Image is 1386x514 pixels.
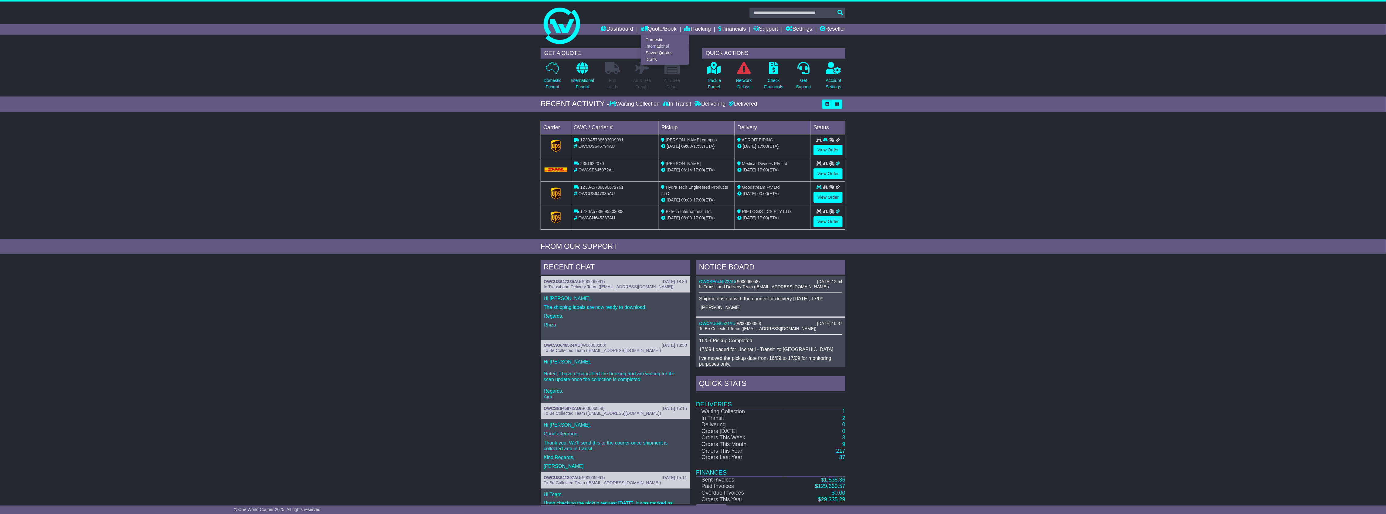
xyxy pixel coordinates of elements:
div: [DATE] 12:54 [817,279,842,284]
span: In Transit and Delivery Team ([EMAIL_ADDRESS][DOMAIN_NAME]) [544,284,674,289]
span: [DATE] [743,167,756,172]
a: DomesticFreight [543,62,562,93]
td: Orders [DATE] [696,428,783,435]
a: $0.00 [832,490,845,496]
span: [DATE] [667,144,680,149]
span: OWCCN645387AU [579,215,615,220]
span: OWCUS647335AU [579,191,615,196]
div: (ETA) [737,191,808,197]
div: [DATE] 18:39 [662,279,687,284]
a: View Order [814,216,843,227]
p: Hi Team, [544,492,687,497]
span: [DATE] [743,144,756,149]
img: GetCarrierServiceLogo [551,140,561,152]
a: Support [753,24,778,35]
div: QUICK ACTIONS [702,48,845,59]
div: [DATE] 15:15 [662,406,687,411]
span: Medical Devices Pty Ltd [742,161,787,166]
span: 129,669.57 [818,483,845,489]
td: Paid Invoices [696,483,783,490]
a: Financials [718,24,746,35]
a: CheckFinancials [764,62,784,93]
a: Domestic [641,36,689,43]
span: 06:14 [681,167,692,172]
a: GetSupport [796,62,811,93]
a: Track aParcel [707,62,721,93]
td: In Transit [696,415,783,422]
p: Shipment is out with the courier for delivery [DATE], 17/09 [699,296,842,302]
span: S00006091 [582,279,603,284]
p: 16/09-Pickup Completed [699,338,842,343]
p: Check Financials [764,77,783,90]
td: Waiting Collection [696,408,783,415]
a: OWCAU646524AU [699,321,735,326]
a: View Order [814,192,843,203]
p: Hi [PERSON_NAME], [544,422,687,428]
td: OWC / Carrier # [571,121,659,134]
div: Waiting Collection [609,101,661,107]
a: Drafts [641,56,689,63]
div: ( ) [544,475,687,480]
a: 0 [842,421,845,428]
span: 17:00 [757,144,768,149]
span: To Be Collected Team ([EMAIL_ADDRESS][DOMAIN_NAME]) [544,411,661,416]
img: GetCarrierServiceLogo [551,188,561,200]
a: Tracking [684,24,711,35]
span: 0.00 [835,490,845,496]
span: [DATE] [667,215,680,220]
span: 09:00 [681,198,692,202]
span: 1Z30A5738693009991 [580,137,623,142]
div: ( ) [699,279,842,284]
div: NOTICE BOARD [696,260,845,276]
a: 37 [839,454,845,460]
td: Orders This Week [696,435,783,441]
div: ( ) [544,279,687,284]
span: 1,538.36 [824,477,845,483]
a: 1 [842,408,845,414]
td: Carrier [541,121,571,134]
span: Hydra Tech Engineered Products LLC [661,185,728,196]
a: 2 [842,415,845,421]
span: 17:00 [693,167,704,172]
span: W00000080 [582,343,605,348]
a: View Order [814,145,843,155]
span: OWCSE645972AU [579,167,615,172]
div: - (ETA) [661,197,732,203]
div: ( ) [699,321,842,326]
a: OWCSE645972AU [544,406,580,411]
span: B-Tech International Ltd. [666,209,712,214]
div: [DATE] 13:50 [662,343,687,348]
span: S00005991 [582,475,603,480]
a: NetworkDelays [736,62,752,93]
span: 00:00 [757,191,768,196]
span: 2351622070 [580,161,604,166]
a: View Order [814,168,843,179]
p: Air & Sea Freight [633,77,651,90]
span: [DATE] [667,198,680,202]
div: Quick Stats [696,376,845,393]
img: DHL.png [545,167,567,172]
span: 17:37 [693,144,704,149]
div: - (ETA) [661,143,732,150]
a: 3 [842,435,845,441]
div: [DATE] 10:37 [817,321,842,326]
a: Dashboard [601,24,633,35]
div: (ETA) [737,167,808,173]
a: 0 [842,428,845,434]
a: Quote/Book [641,24,677,35]
td: Deliveries [696,393,845,408]
a: InternationalFreight [570,62,594,93]
p: I've moved the pickup date from 16/09 to 17/09 for monitoring purposes only. [699,355,842,367]
td: Orders This Year [696,496,783,503]
a: OWCUS647335AU [544,279,580,284]
a: Reseller [820,24,845,35]
span: 09:00 [681,144,692,149]
a: 217 [836,448,845,454]
p: [PERSON_NAME] [544,463,687,469]
span: In Transit and Delivery Team ([EMAIL_ADDRESS][DOMAIN_NAME]) [699,284,829,289]
p: Network Delays [736,77,752,90]
td: Finances [696,461,845,476]
a: OWCUS641897AU [544,475,580,480]
td: Delivering [696,421,783,428]
p: Thank you. We'll send this to the courier once shipment is collected and in-transit. [544,440,687,451]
